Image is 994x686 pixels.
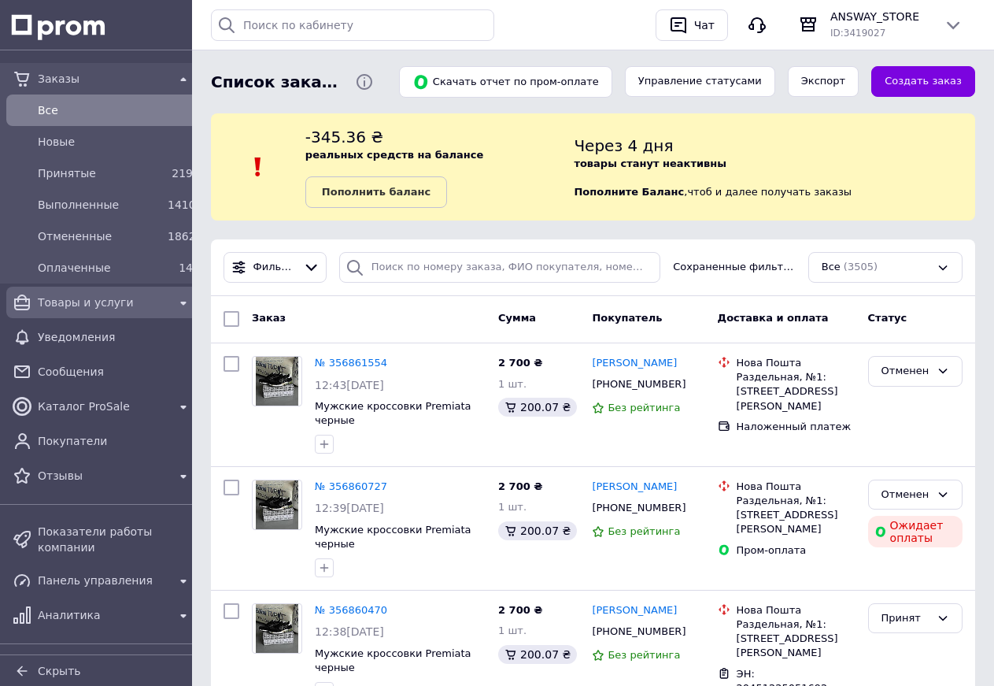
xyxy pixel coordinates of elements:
span: Без рейтинга [608,402,680,413]
input: Поиск по номеру заказа, ФИО покупателя, номеру телефона, Email, номеру накладной [339,252,660,283]
div: Пром-оплата [737,543,855,558]
div: [PHONE_NUMBER] [589,498,689,518]
span: 2 700 ₴ [498,604,542,616]
span: Сумма [498,312,536,324]
div: Принят [881,610,930,627]
b: Пополните Баланс [574,186,684,198]
span: 1862 [168,230,196,243]
div: Раздельная, №1: [STREET_ADDRESS][PERSON_NAME] [737,370,855,413]
span: 12:43[DATE] [315,379,384,391]
button: Чат [656,9,728,41]
div: Отменен [881,487,930,503]
a: № 356860470 [315,604,387,616]
button: Управление статусами [625,66,775,97]
img: Фото товару [256,480,298,529]
span: 1 шт. [498,378,527,390]
span: Все [38,102,193,118]
div: Нова Пошта [737,356,855,370]
span: Сохраненные фильтры: [673,260,796,275]
a: Фото товару [252,356,302,406]
span: Покупатели [38,433,193,449]
div: Нова Пошта [737,603,855,617]
span: Через 4 дня [574,136,673,155]
div: Отменен [881,363,930,380]
b: реальных средств на балансе [305,149,484,161]
span: 2 700 ₴ [498,357,542,369]
span: Каталог ProSale [38,399,168,414]
span: 12:38[DATE] [315,625,384,638]
span: Доставка и оплата [718,312,829,324]
img: Фото товару [256,604,298,653]
a: Фото товару [252,480,302,530]
a: Мужские кроссовки Premiata черные [315,524,471,551]
span: Принятые [38,165,161,181]
span: 14 [179,261,193,274]
span: ID: 3419027 [830,28,885,39]
div: [PHONE_NUMBER] [589,621,689,642]
span: 1 шт. [498,625,527,636]
span: 1 шт. [498,501,527,513]
div: Раздельная, №1: [STREET_ADDRESS][PERSON_NAME] [737,617,855,661]
a: № 356860727 [315,480,387,492]
span: 12:39[DATE] [315,502,384,514]
span: Без рейтинга [608,525,680,537]
b: Пополнить баланс [322,186,430,198]
span: -345.36 ₴ [305,128,383,146]
span: Оплаченные [38,260,161,276]
div: [PHONE_NUMBER] [589,374,689,395]
span: Сообщения [38,364,193,380]
span: ANSWAY_STORE [830,9,931,24]
span: Показатели работы компании [38,524,193,555]
span: Уведомления [38,329,193,345]
div: 200.07 ₴ [498,398,577,417]
span: Выполненные [38,197,161,213]
span: 1410 [168,198,196,211]
span: Без рейтинга [608,649,680,661]
a: Фото товару [252,603,302,654]
div: Наложенный платеж [737,420,855,434]
span: Заказ [252,312,286,324]
div: Ожидает оплаты [868,516,963,547]
span: Все [822,260,841,275]
span: Список заказов [211,71,342,94]
div: , чтоб и далее получать заказы [574,126,975,208]
button: Экспорт [788,66,859,97]
span: 2 700 ₴ [498,480,542,492]
span: Новые [38,134,193,150]
span: (3505) [844,261,878,273]
span: Отзывы [38,468,168,484]
div: 200.07 ₴ [498,645,577,664]
span: Панель управления [38,573,168,588]
img: :exclamation: [246,155,270,179]
input: Поиск по кабинету [211,9,494,41]
button: Скачать отчет по пром-оплате [399,66,612,98]
a: Пополнить баланс [305,176,447,208]
div: 200.07 ₴ [498,521,577,540]
b: товары станут неактивны [574,158,726,169]
span: Покупатель [592,312,662,324]
span: Статус [868,312,907,324]
a: Мужские кроссовки Premiata черные [315,647,471,674]
div: Чат [691,13,718,37]
span: Фильтры [253,260,297,275]
a: [PERSON_NAME] [592,603,677,618]
a: [PERSON_NAME] [592,480,677,495]
span: Заказы [38,71,168,87]
a: Создать заказ [871,66,975,97]
span: 219 [172,167,193,180]
a: Мужские кроссовки Premiata черные [315,400,471,427]
div: Нова Пошта [737,480,855,494]
span: Отмененные [38,228,161,244]
a: [PERSON_NAME] [592,356,677,371]
span: Товары и услуги [38,295,168,310]
img: Фото товару [256,357,298,406]
a: № 356861554 [315,357,387,369]
span: Аналитика [38,607,168,623]
div: Раздельная, №1: [STREET_ADDRESS][PERSON_NAME] [737,494,855,537]
span: Скрыть [38,665,81,677]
